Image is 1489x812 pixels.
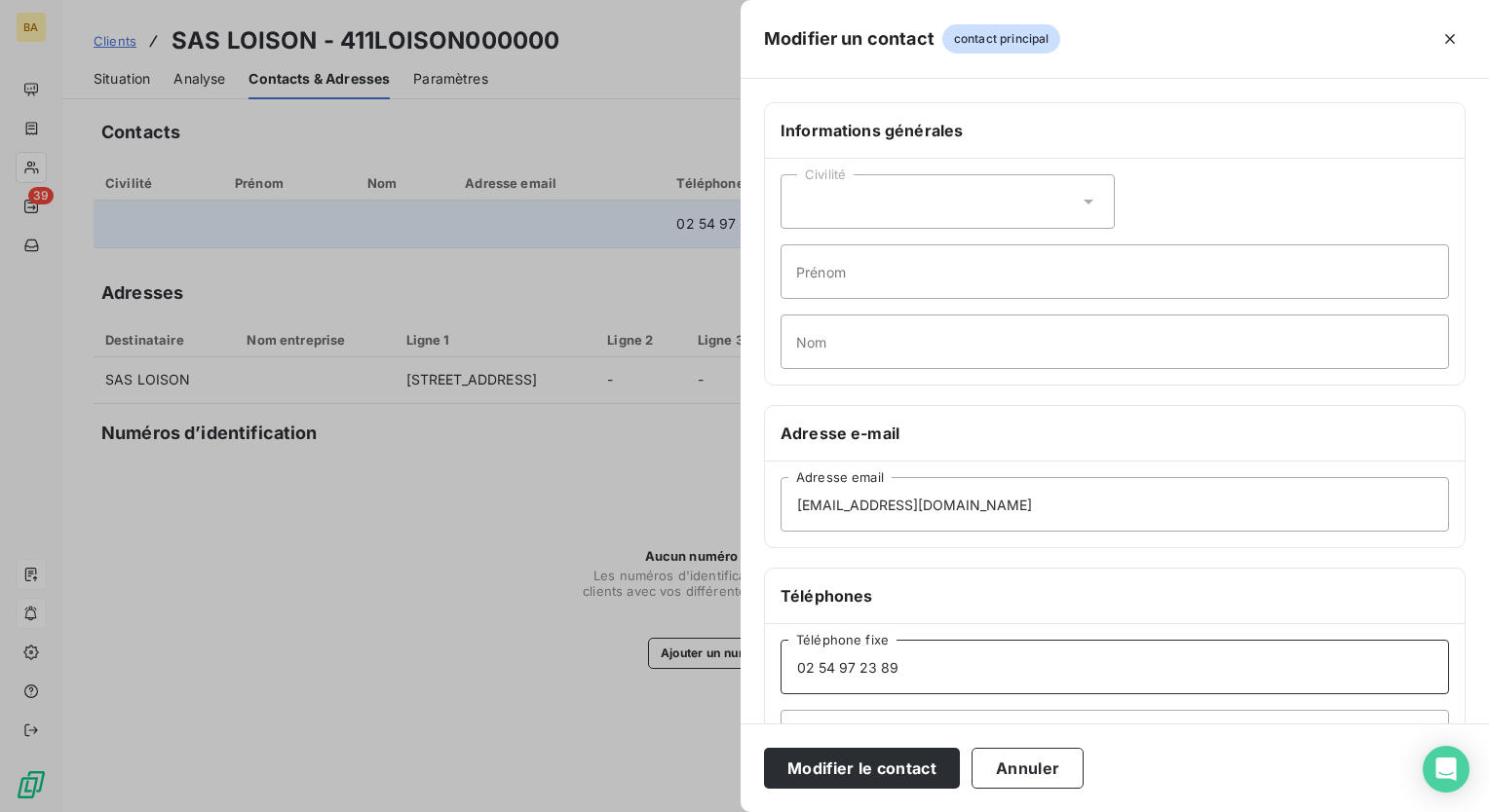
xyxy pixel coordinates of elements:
button: Modifier le contact [764,748,960,789]
input: placeholder [781,477,1449,532]
div: Open Intercom Messenger [1423,746,1470,793]
input: placeholder [781,244,1449,299]
input: placeholder [781,314,1449,369]
span: contact principal [942,24,1061,54]
h6: Téléphones [781,584,1449,608]
h6: Informations générales [781,119,1449,142]
h5: Modifier un contact [764,25,935,53]
h6: Adresse e-mail [781,422,1449,445]
input: placeholder [781,640,1449,694]
input: placeholder [781,710,1449,764]
button: Annuler [972,748,1084,789]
